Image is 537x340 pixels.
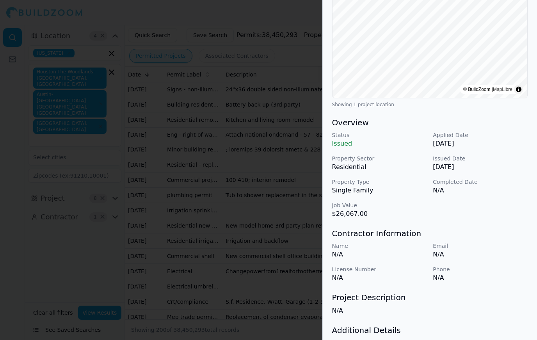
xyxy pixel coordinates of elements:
p: Email [433,242,528,250]
p: Completed Date [433,178,528,186]
p: Single Family [332,186,427,195]
h3: Contractor Information [332,228,528,239]
p: Name [332,242,427,250]
a: MapLibre [493,87,512,92]
div: © BuildZoom | [463,85,512,93]
p: Status [332,131,427,139]
p: N/A [332,250,427,259]
p: Property Type [332,178,427,186]
p: [DATE] [433,162,528,172]
p: N/A [433,250,528,259]
p: Property Sector [332,155,427,162]
p: N/A [433,186,528,195]
p: N/A [433,273,528,283]
h3: Additional Details [332,325,528,336]
p: N/A [332,306,528,315]
p: Issued Date [433,155,528,162]
h3: Overview [332,117,528,128]
h3: Project Description [332,292,528,303]
p: Job Value [332,201,427,209]
p: N/A [332,273,427,283]
p: Residential [332,162,427,172]
p: License Number [332,265,427,273]
p: Issued [332,139,427,148]
p: Applied Date [433,131,528,139]
div: Showing 1 project location [332,101,528,108]
p: $26,067.00 [332,209,427,219]
p: [DATE] [433,139,528,148]
p: Phone [433,265,528,273]
summary: Toggle attribution [514,85,523,94]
